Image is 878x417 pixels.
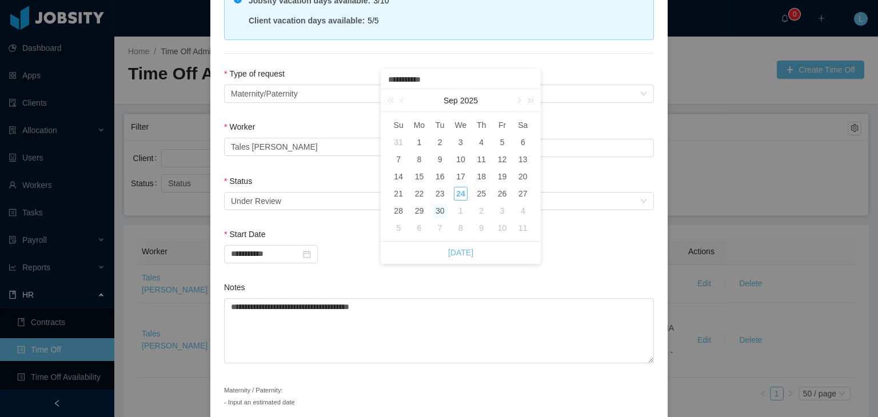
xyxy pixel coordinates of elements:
[513,134,533,151] td: September 6, 2025
[492,202,512,219] td: October 3, 2025
[433,187,447,201] div: 23
[224,298,654,364] textarea: Notes
[430,168,450,185] td: September 16, 2025
[471,134,492,151] td: September 4, 2025
[450,120,471,130] span: We
[492,151,512,168] td: September 12, 2025
[409,185,429,202] td: September 22, 2025
[388,219,409,236] td: October 5, 2025
[474,153,488,166] div: 11
[474,135,488,149] div: 4
[433,153,447,166] div: 9
[454,221,468,235] div: 8
[388,168,409,185] td: September 14, 2025
[450,134,471,151] td: September 3, 2025
[430,202,450,219] td: September 30, 2025
[516,135,530,149] div: 6
[392,135,405,149] div: 31
[516,221,530,235] div: 11
[492,168,512,185] td: September 19, 2025
[516,153,530,166] div: 13
[521,89,536,112] a: Next year (Control + right)
[430,185,450,202] td: September 23, 2025
[450,117,471,134] th: Wed
[388,120,409,130] span: Su
[224,283,245,292] label: Notes
[516,170,530,183] div: 20
[516,204,530,218] div: 4
[496,221,509,235] div: 10
[459,89,479,112] a: 2025
[412,153,426,166] div: 8
[496,170,509,183] div: 19
[231,193,281,210] div: Under Review
[412,204,426,218] div: 29
[409,117,429,134] th: Mon
[474,187,488,201] div: 25
[433,170,447,183] div: 16
[249,16,365,25] strong: Client vacation days available :
[450,219,471,236] td: October 8, 2025
[474,204,488,218] div: 2
[513,168,533,185] td: September 20, 2025
[471,120,492,130] span: Th
[513,89,524,112] a: Next month (PageDown)
[224,230,265,239] label: Start Date
[409,151,429,168] td: September 8, 2025
[471,219,492,236] td: October 9, 2025
[409,134,429,151] td: September 1, 2025
[492,117,512,134] th: Fri
[409,120,429,130] span: Mo
[513,202,533,219] td: October 4, 2025
[516,187,530,201] div: 27
[409,168,429,185] td: September 15, 2025
[454,204,468,218] div: 1
[454,153,468,166] div: 10
[231,85,298,102] div: Maternity/Paternity
[412,135,426,149] div: 1
[442,89,459,112] a: Sep
[454,170,468,183] div: 17
[496,187,509,201] div: 26
[513,219,533,236] td: October 11, 2025
[474,170,488,183] div: 18
[392,153,405,166] div: 7
[430,151,450,168] td: September 9, 2025
[454,135,468,149] div: 3
[412,170,426,183] div: 15
[496,135,509,149] div: 5
[492,185,512,202] td: September 26, 2025
[450,202,471,219] td: October 1, 2025
[513,185,533,202] td: September 27, 2025
[388,151,409,168] td: September 7, 2025
[492,219,512,236] td: October 10, 2025
[471,185,492,202] td: September 25, 2025
[430,134,450,151] td: September 2, 2025
[430,219,450,236] td: October 7, 2025
[448,242,473,263] a: [DATE]
[450,185,471,202] td: September 24, 2025
[450,151,471,168] td: September 10, 2025
[471,151,492,168] td: September 11, 2025
[224,69,285,78] label: Type of request
[392,170,405,183] div: 14
[303,250,311,258] i: icon: calendar
[474,221,488,235] div: 9
[388,134,409,151] td: August 31, 2025
[430,120,450,130] span: Tu
[513,120,533,130] span: Sa
[450,168,471,185] td: September 17, 2025
[471,168,492,185] td: September 18, 2025
[224,177,252,186] label: Status
[492,134,512,151] td: September 5, 2025
[433,135,447,149] div: 2
[224,122,255,131] label: Worker
[388,117,409,134] th: Sun
[492,120,512,130] span: Fr
[409,219,429,236] td: October 6, 2025
[454,187,468,201] div: 24
[388,185,409,202] td: September 21, 2025
[392,204,405,218] div: 28
[385,89,400,112] a: Last year (Control + left)
[392,187,405,201] div: 21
